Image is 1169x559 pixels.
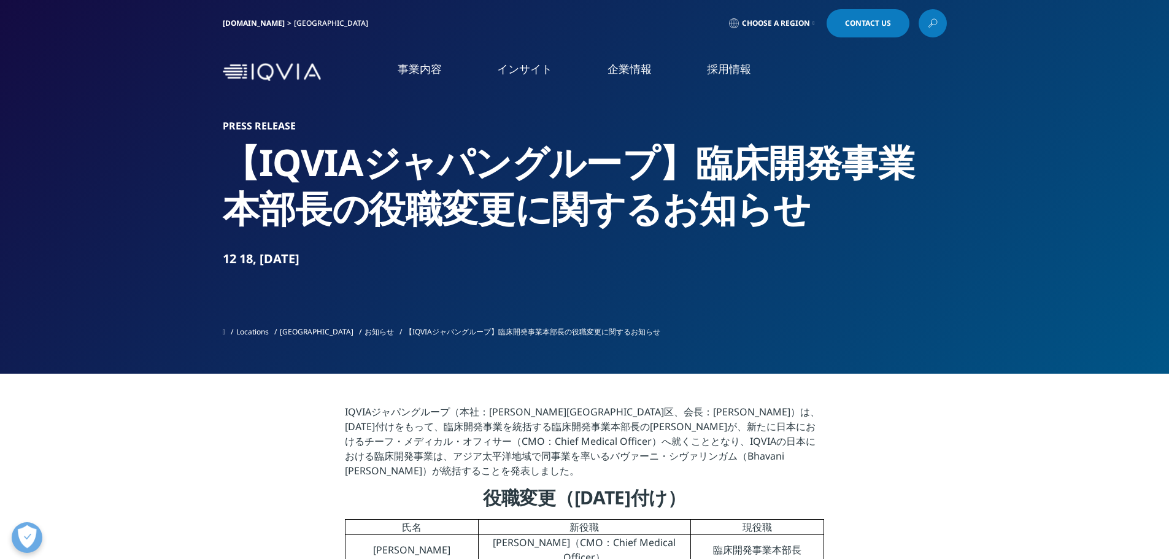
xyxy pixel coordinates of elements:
[827,9,909,37] a: Contact Us
[223,120,947,132] h1: Press Release
[707,61,751,77] a: 採用情報
[223,139,947,231] h2: 【IQVIAジャパングループ】臨床開発事業本部長の役職変更に関するお知らせ
[12,522,42,553] button: 優先設定センターを開く
[497,61,552,77] a: インサイト
[223,18,285,28] a: [DOMAIN_NAME]
[845,20,891,27] span: Contact Us
[345,520,479,535] td: 氏名
[478,520,691,535] td: 新役職
[223,250,947,268] div: 12 18, [DATE]
[405,326,660,337] span: 【IQVIAジャパングループ】臨床開発事業本部長の役職変更に関するお知らせ
[365,326,394,337] a: お知らせ
[345,404,824,485] p: IQVIAジャパングループ（本社：[PERSON_NAME][GEOGRAPHIC_DATA]区、会長：[PERSON_NAME]）は、[DATE]付けをもって、臨床開発事業を統括する臨床開発事...
[691,520,824,535] td: 現役職
[236,326,269,337] a: Locations
[608,61,652,77] a: 企業情報
[280,326,353,337] a: [GEOGRAPHIC_DATA]
[483,485,686,510] strong: 役職変更（[DATE]付け）
[398,61,442,77] a: 事業内容
[742,18,810,28] span: Choose a Region
[294,18,373,28] div: [GEOGRAPHIC_DATA]
[326,43,947,101] nav: Primary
